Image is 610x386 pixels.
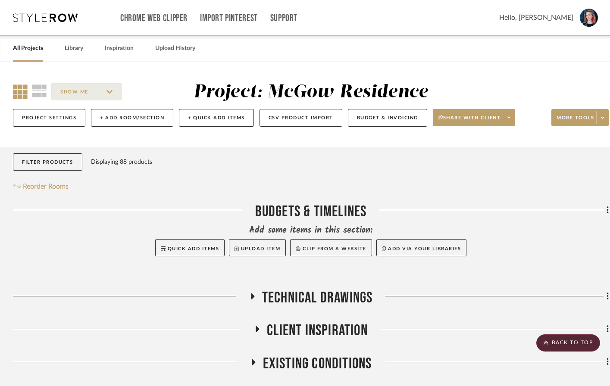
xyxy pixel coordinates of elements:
a: Import Pinterest [200,15,258,22]
span: Technical Drawings [262,289,373,307]
a: Inspiration [105,43,134,54]
button: Share with client [433,109,516,126]
button: Clip from a website [290,239,372,256]
button: Project Settings [13,109,85,127]
scroll-to-top-button: BACK TO TOP [536,334,600,352]
a: Upload History [155,43,195,54]
div: Displaying 88 products [91,153,152,171]
span: Hello, [PERSON_NAME] [499,12,573,23]
a: Library [65,43,83,54]
span: Share with client [438,115,501,128]
button: + Quick Add Items [179,109,254,127]
span: Client Inspiration [267,321,368,340]
button: Quick Add Items [155,239,225,256]
button: More tools [551,109,609,126]
button: Filter Products [13,153,82,171]
button: + Add Room/Section [91,109,173,127]
div: Add some items in this section: [13,224,609,237]
img: avatar [580,9,598,27]
a: Support [270,15,297,22]
span: Existing Conditions [263,355,372,373]
span: Reorder Rooms [23,181,69,192]
span: Quick Add Items [168,246,219,251]
button: Budget & Invoicing [348,109,427,127]
a: Chrome Web Clipper [120,15,188,22]
span: More tools [557,115,594,128]
button: Upload Item [229,239,286,256]
button: Reorder Rooms [13,181,69,192]
button: Add via your libraries [376,239,467,256]
div: Project: McGow Residence [194,83,429,101]
a: All Projects [13,43,43,54]
button: CSV Product Import [260,109,342,127]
